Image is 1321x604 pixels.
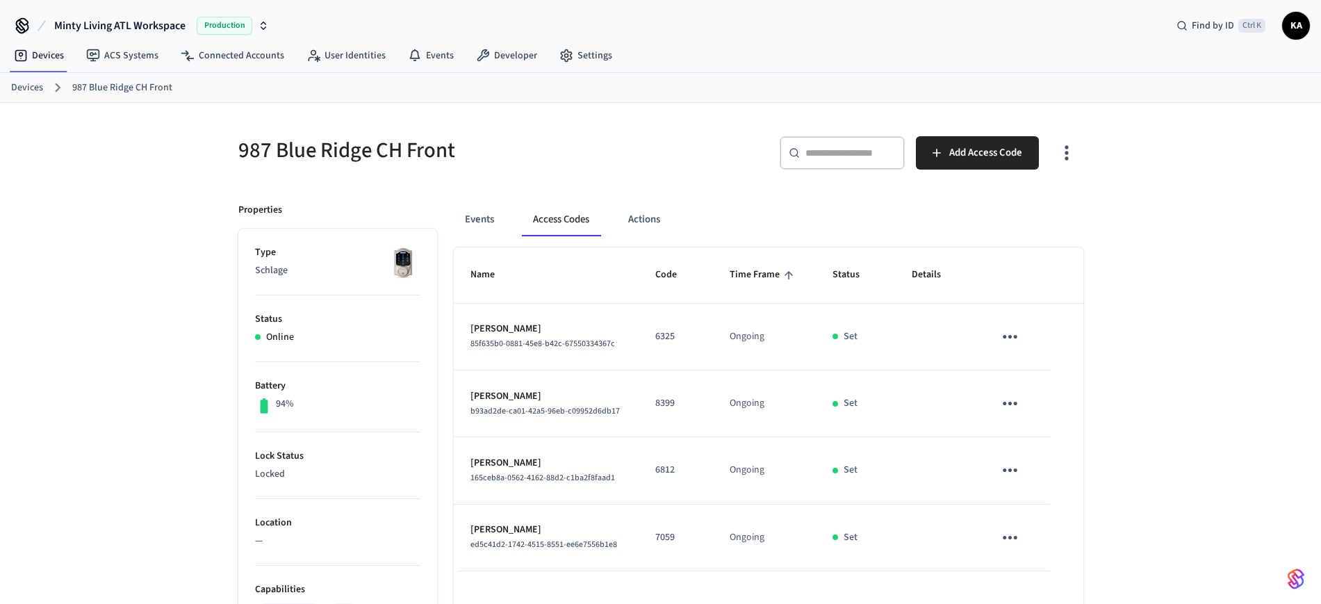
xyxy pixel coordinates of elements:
[255,534,420,548] p: —
[470,472,615,484] span: 165ceb8a-0562-4162-88d2-c1ba2f8faad1
[844,396,858,411] p: Set
[255,312,420,327] p: Status
[548,43,623,68] a: Settings
[470,338,615,350] span: 85f635b0-0881-45e8-b42c-67550334367c
[11,81,43,95] a: Devices
[844,530,858,545] p: Set
[3,43,75,68] a: Devices
[844,329,858,344] p: Set
[255,379,420,393] p: Battery
[255,245,420,260] p: Type
[832,264,878,286] span: Status
[454,203,505,236] button: Events
[255,582,420,597] p: Capabilities
[713,370,816,437] td: Ongoing
[713,304,816,370] td: Ongoing
[617,203,671,236] button: Actions
[255,467,420,482] p: Locked
[470,539,617,550] span: ed5c41d2-1742-4515-8551-ee6e7556b1e8
[75,43,170,68] a: ACS Systems
[238,203,282,218] p: Properties
[276,397,294,411] p: 94%
[238,136,653,165] h5: 987 Blue Ridge CH Front
[1282,12,1310,40] button: KA
[397,43,465,68] a: Events
[470,322,623,336] p: [PERSON_NAME]
[730,264,798,286] span: Time Frame
[54,17,186,34] span: Minty Living ATL Workspace
[454,247,1083,571] table: sticky table
[470,389,623,404] p: [PERSON_NAME]
[454,203,1083,236] div: ant example
[1165,13,1277,38] div: Find by IDCtrl K
[266,330,294,345] p: Online
[522,203,600,236] button: Access Codes
[949,144,1022,162] span: Add Access Code
[1283,13,1308,38] span: KA
[470,456,623,471] p: [PERSON_NAME]
[655,530,696,545] p: 7059
[470,523,623,537] p: [PERSON_NAME]
[655,264,695,286] span: Code
[1192,19,1234,33] span: Find by ID
[1238,19,1265,33] span: Ctrl K
[713,505,816,571] td: Ongoing
[386,245,420,280] img: Schlage Sense Smart Deadbolt with Camelot Trim, Front
[916,136,1039,170] button: Add Access Code
[655,329,696,344] p: 6325
[170,43,295,68] a: Connected Accounts
[1288,568,1304,590] img: SeamLogoGradient.69752ec5.svg
[197,17,252,35] span: Production
[655,463,696,478] p: 6812
[470,405,620,417] span: b93ad2de-ca01-42a5-96eb-c09952d6db17
[912,264,959,286] span: Details
[844,463,858,478] p: Set
[255,516,420,530] p: Location
[470,264,513,286] span: Name
[655,396,696,411] p: 8399
[465,43,548,68] a: Developer
[255,263,420,278] p: Schlage
[713,437,816,504] td: Ongoing
[72,81,172,95] a: 987 Blue Ridge CH Front
[255,449,420,464] p: Lock Status
[295,43,397,68] a: User Identities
